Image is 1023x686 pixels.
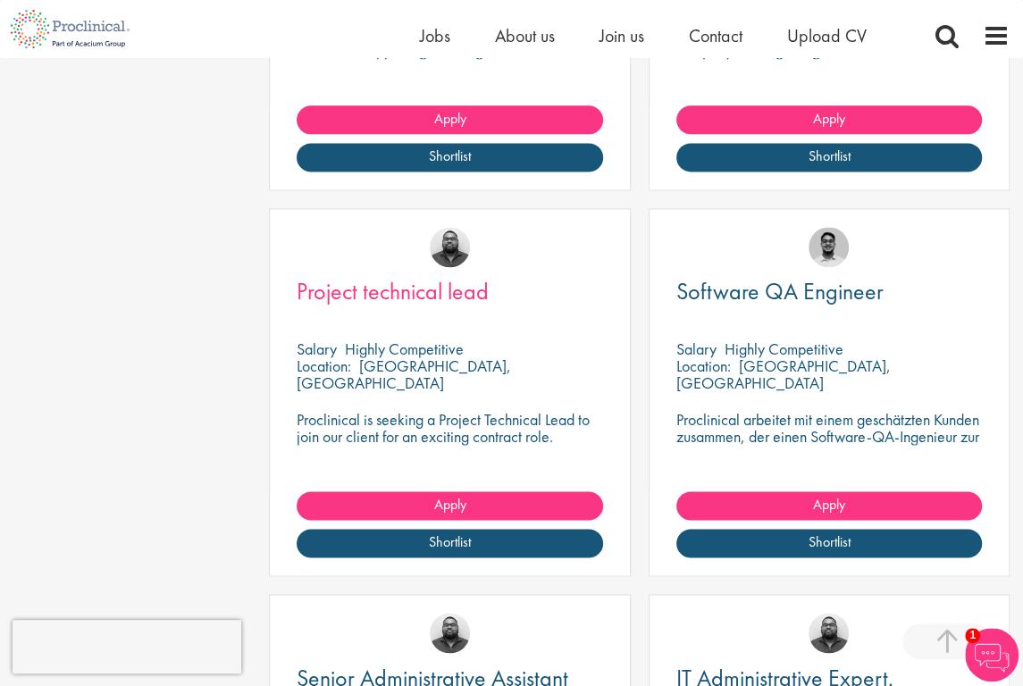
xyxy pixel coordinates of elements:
[809,613,849,653] img: Ashley Bennett
[965,628,1019,682] img: Chatbot
[297,411,602,445] p: Proclinical is seeking a Project Technical Lead to join our client for an exciting contract role.
[809,227,849,267] img: Timothy Deschamps
[297,529,602,557] a: Shortlist
[430,613,470,653] img: Ashley Bennett
[297,356,351,376] span: Location:
[297,491,602,520] a: Apply
[676,411,982,462] p: Proclinical arbeitet mit einem geschätzten Kunden zusammen, der einen Software-QA-Ingenieur zur V...
[420,24,450,47] a: Jobs
[676,356,891,393] p: [GEOGRAPHIC_DATA], [GEOGRAPHIC_DATA]
[433,109,465,128] span: Apply
[676,143,982,171] a: Shortlist
[676,280,982,303] a: Software QA Engineer
[965,628,980,643] span: 1
[676,491,982,520] a: Apply
[297,280,602,303] a: Project technical lead
[297,339,337,359] span: Salary
[676,276,884,306] span: Software QA Engineer
[787,24,867,47] a: Upload CV
[676,339,717,359] span: Salary
[430,227,470,267] img: Ashley Bennett
[13,620,241,673] iframe: reCAPTCHA
[676,529,982,557] a: Shortlist
[495,24,555,47] a: About us
[297,356,511,393] p: [GEOGRAPHIC_DATA], [GEOGRAPHIC_DATA]
[600,24,644,47] a: Join us
[689,24,742,47] a: Contact
[433,495,465,514] span: Apply
[345,339,464,359] p: Highly Competitive
[676,356,731,376] span: Location:
[813,109,845,128] span: Apply
[297,143,602,171] a: Shortlist
[297,105,602,134] a: Apply
[725,339,843,359] p: Highly Competitive
[297,276,489,306] span: Project technical lead
[676,105,982,134] a: Apply
[813,495,845,514] span: Apply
